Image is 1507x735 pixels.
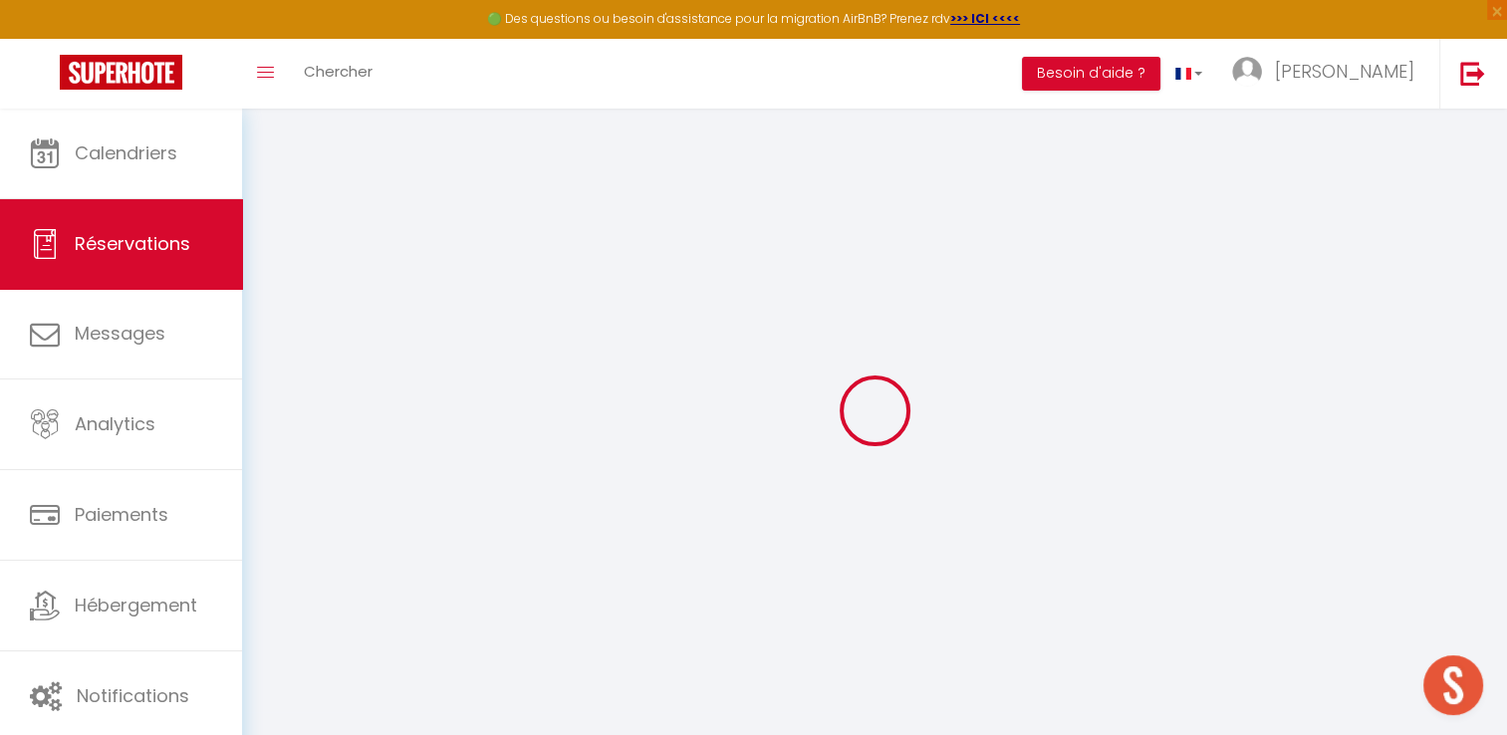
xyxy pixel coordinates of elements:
img: Super Booking [60,55,182,90]
a: >>> ICI <<<< [950,10,1020,27]
div: Ouvrir le chat [1423,655,1483,715]
span: Réservations [75,231,190,256]
a: Chercher [289,39,387,109]
button: Besoin d'aide ? [1022,57,1160,91]
img: ... [1232,57,1262,87]
span: Analytics [75,411,155,436]
span: Notifications [77,683,189,708]
img: logout [1460,61,1485,86]
span: Messages [75,321,165,346]
span: Paiements [75,502,168,527]
a: ... [PERSON_NAME] [1217,39,1439,109]
span: Hébergement [75,593,197,617]
span: Calendriers [75,140,177,165]
span: Chercher [304,61,373,82]
span: [PERSON_NAME] [1275,59,1414,84]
